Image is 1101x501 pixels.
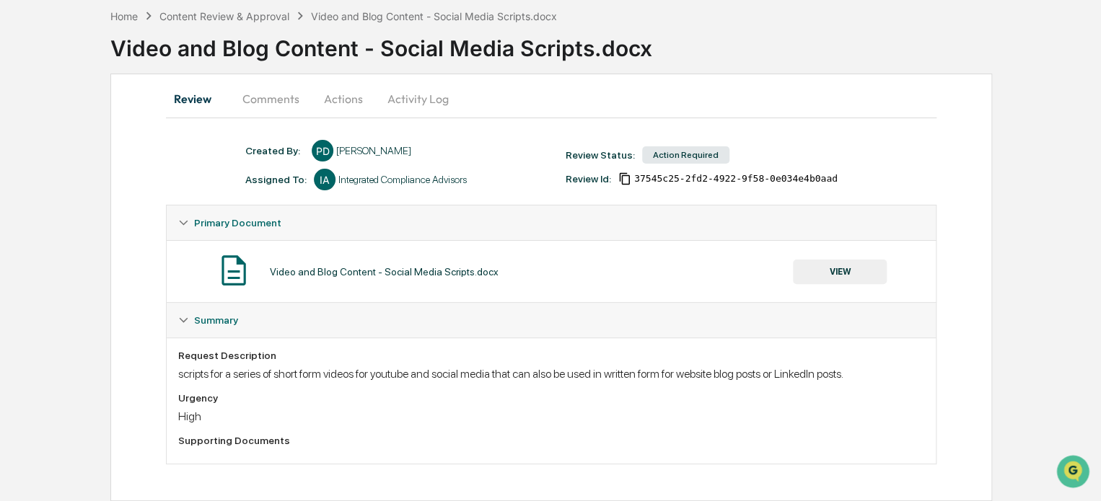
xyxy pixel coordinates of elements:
span: Preclearance [29,182,93,196]
div: [PERSON_NAME] [336,145,411,156]
div: Video and Blog Content - Social Media Scripts.docx [110,24,1101,61]
a: 🔎Data Lookup [9,203,97,229]
div: IA [314,169,335,190]
div: Created By: ‎ ‎ [245,145,304,156]
div: Summary [167,337,936,464]
span: Primary Document [194,217,281,229]
img: 1746055101610-c473b297-6a78-478c-a979-82029cc54cd1 [14,110,40,136]
div: 🔎 [14,210,26,222]
div: Content Review & Approval [159,10,289,22]
div: Request Description [178,350,924,361]
div: Assigned To: [245,174,307,185]
div: secondary tabs example [166,81,936,116]
div: Summary [167,303,936,337]
div: High [178,409,924,423]
div: Action Required [642,146,729,164]
div: Video and Blog Content - Social Media Scripts.docx [311,10,557,22]
div: 🖐️ [14,183,26,195]
span: Pylon [144,244,175,255]
button: Start new chat [245,115,263,132]
button: Review [166,81,231,116]
div: PD [312,140,333,161]
button: Actions [311,81,376,116]
a: 🗄️Attestations [99,176,185,202]
div: Review Id: [566,173,611,185]
div: Supporting Documents [178,435,924,446]
div: Integrated Compliance Advisors [338,174,467,185]
div: Home [110,10,138,22]
a: Powered byPylon [102,244,175,255]
button: Comments [231,81,311,116]
p: How can we help? [14,30,263,53]
span: Data Lookup [29,209,91,223]
div: Primary Document [167,205,936,240]
div: 🗄️ [105,183,116,195]
a: 🖐️Preclearance [9,176,99,202]
button: Activity Log [376,81,460,116]
span: Copy Id [618,172,631,185]
span: Summary [194,314,238,326]
iframe: Open customer support [1055,453,1094,492]
div: Review Status: [566,149,635,161]
div: Start new chat [49,110,237,125]
div: We're available if you need us! [49,125,183,136]
span: Attestations [119,182,179,196]
button: VIEW [793,260,887,284]
span: 37545c25-2fd2-4922-9f58-0e034e4b0aad [634,173,838,185]
div: Primary Document [167,240,936,302]
div: Urgency [178,392,924,404]
div: Video and Blog Content - Social Media Scripts.docx [270,266,499,278]
div: scripts for a series of short form videos for youtube and social media that can also be used in w... [178,367,924,381]
img: Document Icon [216,252,252,288]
